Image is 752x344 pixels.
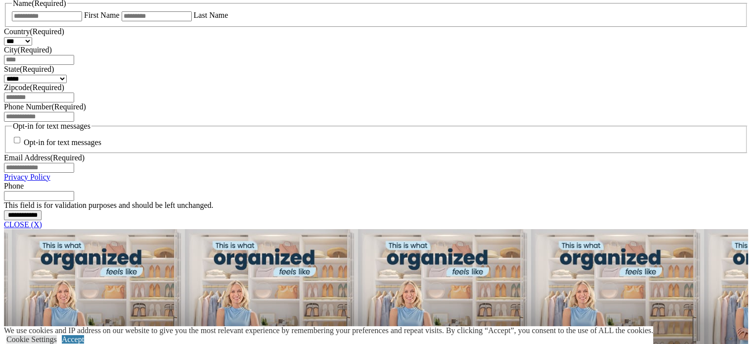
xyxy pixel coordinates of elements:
[4,102,86,111] label: Phone Number
[30,83,64,92] span: (Required)
[12,122,91,131] legend: Opt-in for text messages
[6,335,57,344] a: Cookie Settings
[194,11,228,19] label: Last Name
[4,153,85,162] label: Email Address
[51,102,86,111] span: (Required)
[4,46,52,54] label: City
[4,220,42,229] a: CLOSE (X)
[62,335,84,344] a: Accept
[4,27,64,36] label: Country
[30,27,64,36] span: (Required)
[24,139,101,147] label: Opt-in for text messages
[20,65,54,73] span: (Required)
[50,153,85,162] span: (Required)
[4,182,24,190] label: Phone
[4,173,50,181] a: Privacy Policy
[4,65,54,73] label: State
[18,46,52,54] span: (Required)
[4,326,653,335] div: We use cookies and IP address on our website to give you the most relevant experience by remember...
[84,11,120,19] label: First Name
[4,83,64,92] label: Zipcode
[4,201,748,210] div: This field is for validation purposes and should be left unchanged.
